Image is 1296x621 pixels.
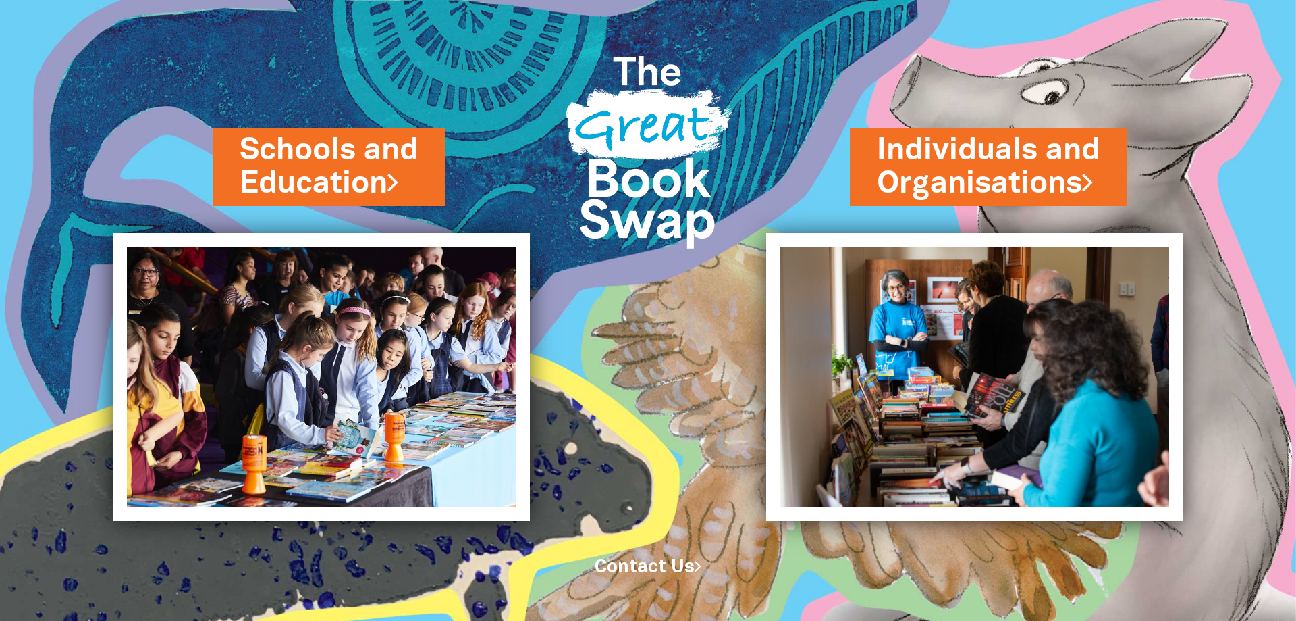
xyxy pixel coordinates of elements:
img: Schools and Education [113,233,530,521]
img: Individuals and Organisations [766,233,1183,521]
img: Great Bookswap logo [550,16,746,276]
a: Schools andEducation [240,129,418,205]
a: Contact Us [595,559,701,576]
a: Individuals andOrganisations [877,129,1100,205]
